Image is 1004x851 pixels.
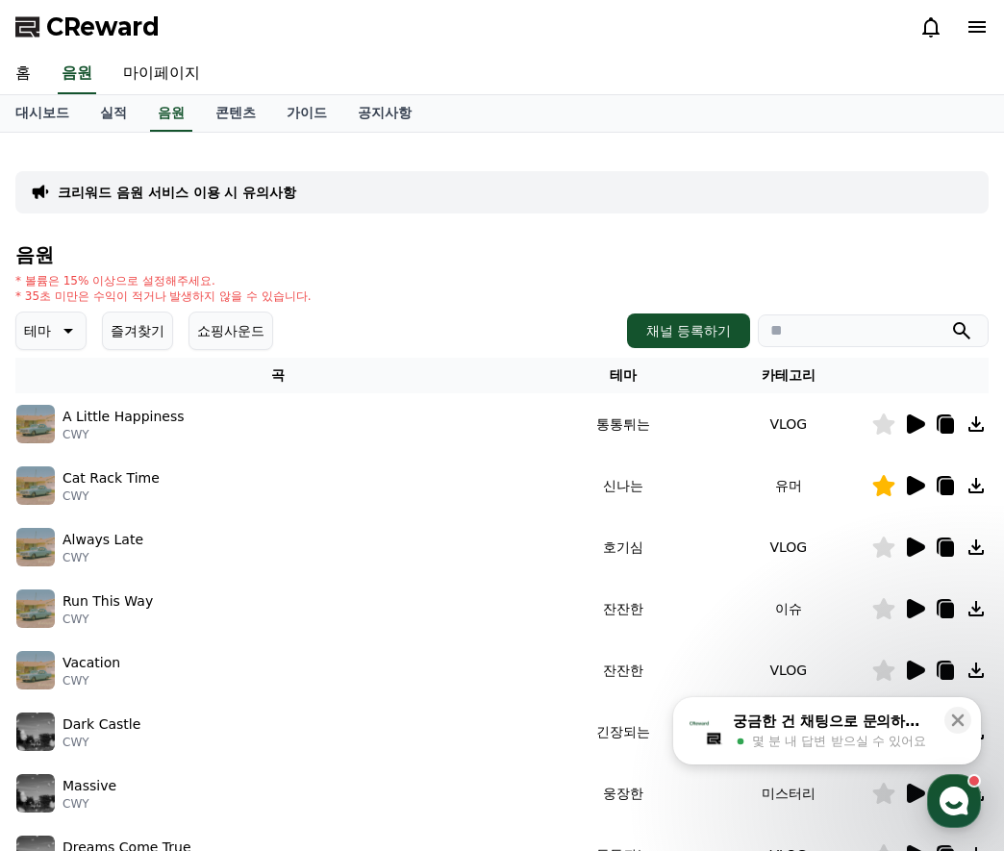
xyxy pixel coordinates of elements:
[63,776,116,796] p: Massive
[58,183,296,202] a: 크리워드 음원 서비스 이용 시 유의사항
[271,95,342,132] a: 가이드
[63,468,160,488] p: Cat Rack Time
[102,312,173,350] button: 즐겨찾기
[63,673,120,688] p: CWY
[706,393,871,455] td: VLOG
[16,713,55,751] img: music
[150,95,192,132] a: 음원
[176,639,199,655] span: 대화
[540,516,705,578] td: 호기심
[706,358,871,393] th: 카테고리
[63,407,185,427] p: A Little Happiness
[706,763,871,824] td: 미스터리
[63,550,143,565] p: CWY
[540,455,705,516] td: 신나는
[15,312,87,350] button: 테마
[706,639,871,701] td: VLOG
[61,638,72,654] span: 홈
[15,12,160,42] a: CReward
[188,312,273,350] button: 쇼핑사운드
[127,610,248,658] a: 대화
[16,774,55,813] img: music
[63,714,140,735] p: Dark Castle
[16,651,55,689] img: music
[63,653,120,673] p: Vacation
[15,273,312,288] p: * 볼륨은 15% 이상으로 설정해주세요.
[342,95,427,132] a: 공지사항
[16,589,55,628] img: music
[16,466,55,505] img: music
[297,638,320,654] span: 설정
[540,358,705,393] th: 테마
[16,528,55,566] img: music
[63,735,140,750] p: CWY
[540,393,705,455] td: 통통튀는
[706,578,871,639] td: 이슈
[63,796,116,812] p: CWY
[248,610,369,658] a: 설정
[108,54,215,94] a: 마이페이지
[16,405,55,443] img: music
[63,488,160,504] p: CWY
[540,639,705,701] td: 잔잔한
[63,530,143,550] p: Always Late
[540,578,705,639] td: 잔잔한
[706,516,871,578] td: VLOG
[15,288,312,304] p: * 35초 미만은 수익이 적거나 발생하지 않을 수 있습니다.
[85,95,142,132] a: 실적
[46,12,160,42] span: CReward
[627,313,750,348] button: 채널 등록하기
[63,427,185,442] p: CWY
[15,358,540,393] th: 곡
[24,317,51,344] p: 테마
[63,612,153,627] p: CWY
[15,244,989,265] h4: 음원
[706,455,871,516] td: 유머
[63,591,153,612] p: Run This Way
[6,610,127,658] a: 홈
[200,95,271,132] a: 콘텐츠
[58,54,96,94] a: 음원
[540,701,705,763] td: 긴장되는
[540,763,705,824] td: 웅장한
